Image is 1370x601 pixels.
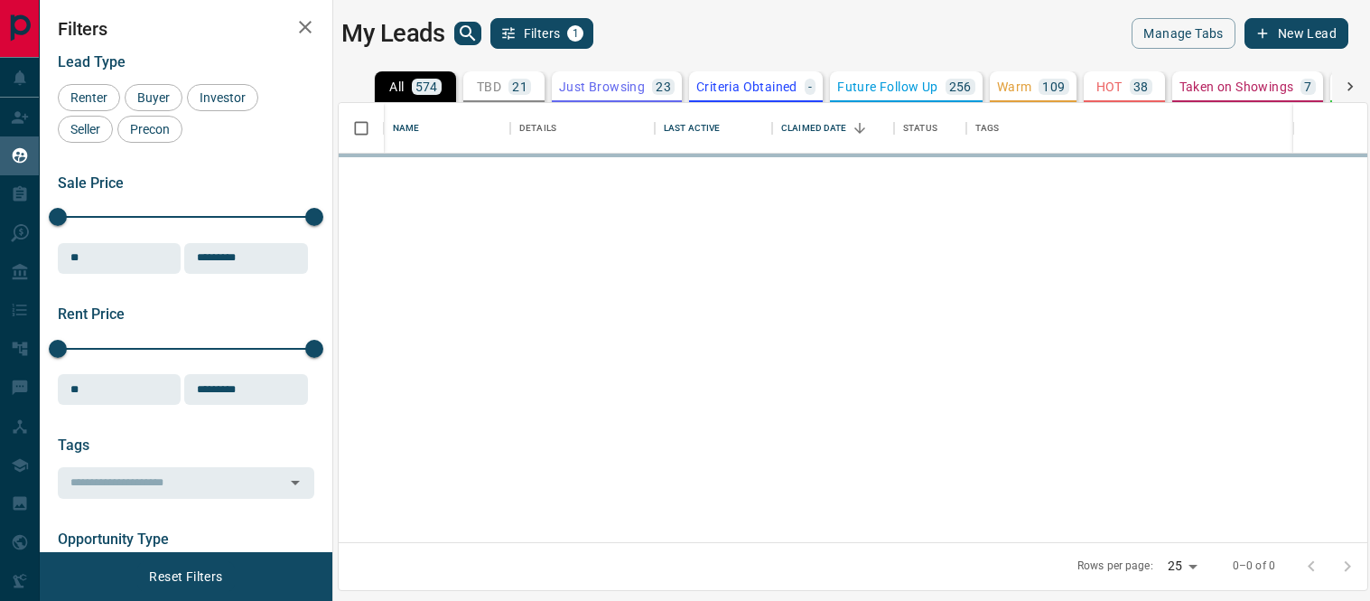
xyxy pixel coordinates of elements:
p: Future Follow Up [837,80,937,93]
div: Last Active [655,103,772,154]
p: HOT [1096,80,1123,93]
span: 1 [569,27,582,40]
button: search button [454,22,481,45]
div: Details [519,103,556,154]
button: Sort [847,116,872,141]
p: 109 [1042,80,1065,93]
h1: My Leads [341,19,445,48]
span: Tags [58,437,89,454]
p: Rows per page: [1077,559,1153,574]
p: Taken on Showings [1179,80,1294,93]
div: Claimed Date [772,103,894,154]
div: Name [384,103,510,154]
p: Criteria Obtained [696,80,797,93]
div: Tags [966,103,1294,154]
div: Investor [187,84,258,111]
div: Status [903,103,937,154]
p: All [389,80,404,93]
button: Manage Tabs [1132,18,1235,49]
p: Just Browsing [559,80,645,93]
p: TBD [477,80,501,93]
span: Investor [193,90,252,105]
div: Claimed Date [781,103,847,154]
span: Rent Price [58,305,125,323]
span: Precon [124,122,176,136]
div: Last Active [664,103,720,154]
span: Opportunity Type [58,531,169,548]
p: 256 [949,80,972,93]
p: 21 [512,80,527,93]
div: Tags [975,103,1000,154]
div: Details [510,103,655,154]
span: Seller [64,122,107,136]
button: Open [283,470,308,495]
div: Precon [117,116,182,143]
p: Warm [997,80,1032,93]
p: - [808,80,812,93]
p: 7 [1304,80,1311,93]
div: Renter [58,84,120,111]
p: 23 [656,80,671,93]
div: Seller [58,116,113,143]
button: New Lead [1244,18,1348,49]
h2: Filters [58,18,314,40]
div: Buyer [125,84,182,111]
div: 25 [1160,553,1204,579]
span: Buyer [131,90,176,105]
span: Sale Price [58,174,124,192]
div: Status [894,103,966,154]
p: 38 [1133,80,1149,93]
span: Lead Type [58,53,126,70]
button: Filters1 [490,18,594,49]
button: Reset Filters [137,561,234,592]
div: Name [393,103,420,154]
span: Renter [64,90,114,105]
p: 0–0 of 0 [1233,559,1275,574]
p: 574 [415,80,438,93]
